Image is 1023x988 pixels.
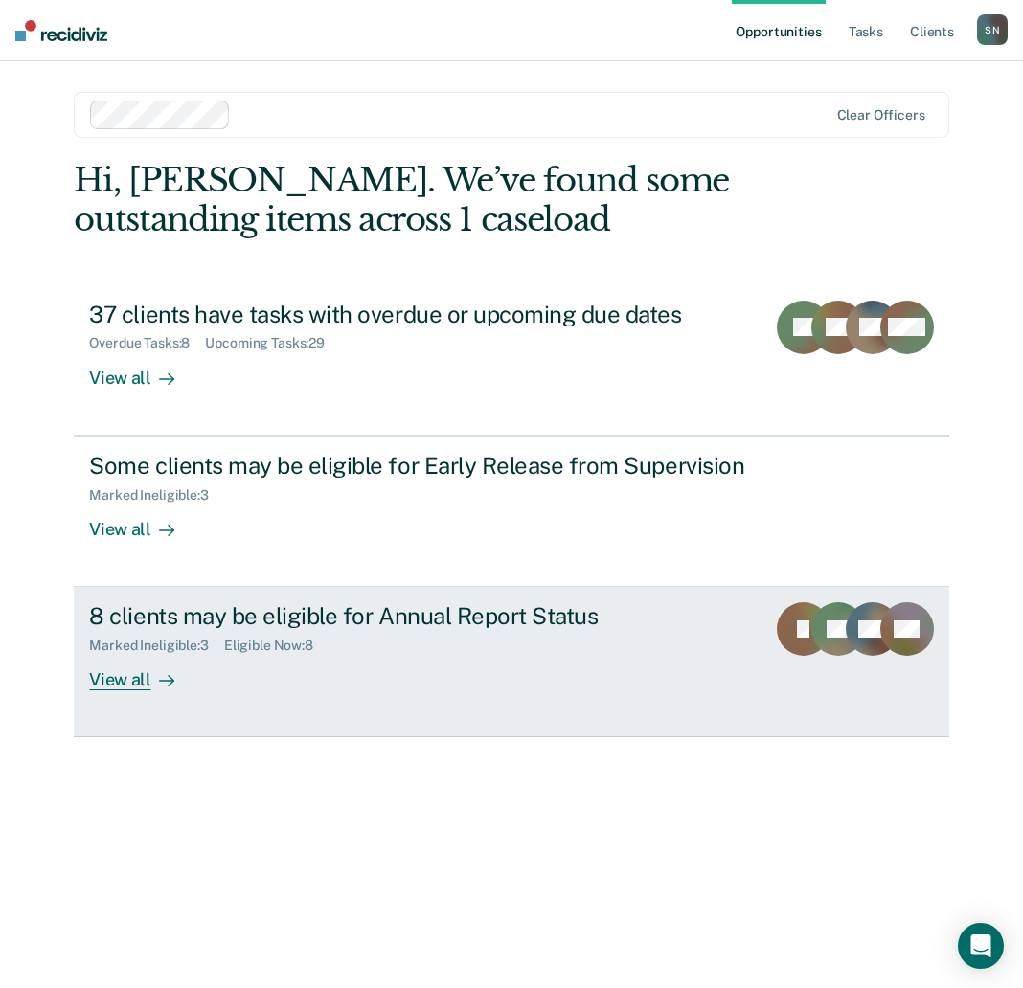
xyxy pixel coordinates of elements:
[89,487,223,504] div: Marked Ineligible : 3
[977,14,1008,45] button: SN
[977,14,1008,45] div: S N
[89,452,762,480] div: Some clients may be eligible for Early Release from Supervision
[958,923,1004,969] div: Open Intercom Messenger
[74,161,774,239] div: Hi, [PERSON_NAME]. We’ve found some outstanding items across 1 caseload
[89,638,223,654] div: Marked Ineligible : 3
[74,587,948,737] a: 8 clients may be eligible for Annual Report StatusMarked Ineligible:3Eligible Now:8View all
[89,351,196,389] div: View all
[224,638,329,654] div: Eligible Now : 8
[74,285,948,436] a: 37 clients have tasks with overdue or upcoming due datesOverdue Tasks:8Upcoming Tasks:29View all
[89,654,196,691] div: View all
[89,602,749,630] div: 8 clients may be eligible for Annual Report Status
[74,436,948,587] a: Some clients may be eligible for Early Release from SupervisionMarked Ineligible:3View all
[89,503,196,540] div: View all
[205,335,340,351] div: Upcoming Tasks : 29
[89,335,205,351] div: Overdue Tasks : 8
[89,301,749,328] div: 37 clients have tasks with overdue or upcoming due dates
[837,107,925,123] div: Clear officers
[15,20,107,41] img: Recidiviz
